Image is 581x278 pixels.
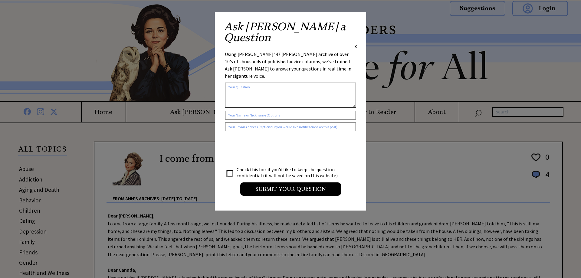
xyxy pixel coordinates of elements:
h2: Ask [PERSON_NAME] a Question [224,21,357,43]
input: Your Name or Nickname (Optional) [225,111,356,119]
div: Using [PERSON_NAME]' 47 [PERSON_NAME] archive of over 10's of thousands of published advice colum... [225,51,356,80]
td: Check this box if you'd like to keep the question confidential (it will not be saved on this webs... [236,166,343,179]
input: Submit your Question [240,182,341,196]
input: Your Email Address (Optional if you would like notifications on this post) [225,123,356,131]
span: X [354,43,357,49]
iframe: reCAPTCHA [225,137,317,161]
